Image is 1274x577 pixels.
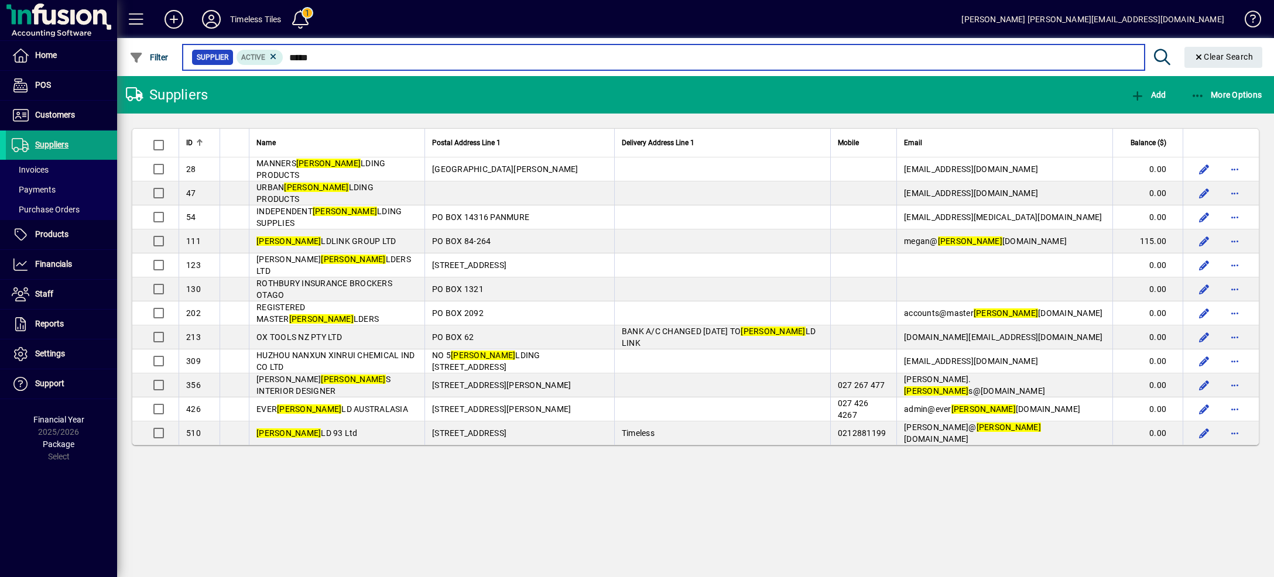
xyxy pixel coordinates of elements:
button: Edit [1195,328,1214,346]
span: URBAN LDING PRODUCTS [256,183,374,204]
span: Email [904,136,922,149]
button: More options [1225,256,1244,274]
button: Add [1128,84,1169,105]
span: PO BOX 62 [432,332,474,342]
button: Edit [1195,208,1214,226]
span: HUZHOU NANXUN XINRUI CHEMICAL IND CO LTD [256,351,415,372]
span: NO 5 LDING [STREET_ADDRESS] [432,351,540,372]
span: ROTHBURY INSURANCE BROCKERS OTAGO [256,279,392,300]
span: [STREET_ADDRESS][PERSON_NAME] [432,380,571,390]
span: [EMAIL_ADDRESS][DOMAIN_NAME] [904,188,1038,198]
div: Name [256,136,417,149]
td: 0.00 [1112,301,1183,325]
span: [PERSON_NAME] LDERS LTD [256,255,411,276]
button: More options [1225,352,1244,370]
button: Edit [1195,232,1214,250]
span: Active [241,53,265,61]
button: More options [1225,232,1244,250]
button: More options [1225,328,1244,346]
span: ID [186,136,193,149]
span: Customers [35,110,75,119]
span: 54 [186,212,196,222]
button: More options [1225,208,1244,226]
span: 202 [186,308,201,318]
button: More options [1225,160,1244,178]
span: 28 [186,164,196,174]
em: [PERSON_NAME] [951,404,1016,414]
span: 47 [186,188,196,198]
span: PO BOX 84-264 [432,236,491,246]
span: Home [35,50,57,60]
span: Package [43,439,74,449]
td: 0.00 [1112,373,1183,397]
a: Invoices [6,160,117,180]
button: Add [155,9,193,30]
span: Balance ($) [1131,136,1166,149]
span: Clear Search [1194,52,1254,61]
button: More options [1225,304,1244,322]
button: Edit [1195,280,1214,298]
td: 0.00 [1112,277,1183,301]
button: More options [1225,376,1244,394]
span: Postal Address Line 1 [432,136,501,149]
span: Mobile [838,136,859,149]
button: Edit [1195,184,1214,202]
span: [GEOGRAPHIC_DATA][PERSON_NAME] [432,164,578,174]
a: Payments [6,180,117,200]
td: 0.00 [1112,253,1183,277]
td: 0.00 [1112,205,1183,229]
em: [PERSON_NAME] [938,236,1002,246]
span: [STREET_ADDRESS] [432,428,506,438]
a: Reports [6,310,117,339]
span: LD 93 Ltd [256,428,358,438]
span: [STREET_ADDRESS][PERSON_NAME] [432,404,571,414]
span: REGISTERED MASTER LDERS [256,303,379,324]
span: [PERSON_NAME]@ [DOMAIN_NAME] [904,423,1041,444]
td: 0.00 [1112,157,1183,181]
button: Edit [1195,160,1214,178]
span: Filter [129,53,169,62]
button: Edit [1195,352,1214,370]
span: Products [35,229,69,239]
button: Edit [1195,376,1214,394]
td: 0.00 [1112,349,1183,373]
a: Home [6,41,117,70]
span: PO BOX 2092 [432,308,484,318]
span: Staff [35,289,53,298]
span: [PERSON_NAME]. s@[DOMAIN_NAME] [904,375,1045,396]
span: Financials [35,259,72,269]
span: [EMAIL_ADDRESS][MEDICAL_DATA][DOMAIN_NAME] [904,212,1102,222]
span: 510 [186,428,201,438]
span: [EMAIL_ADDRESS][DOMAIN_NAME] [904,164,1038,174]
em: [PERSON_NAME] [451,351,515,360]
span: Name [256,136,276,149]
span: EVER LD AUSTRALASIA [256,404,408,414]
span: megan@ [DOMAIN_NAME] [904,236,1067,246]
button: More options [1225,400,1244,418]
em: [PERSON_NAME] [289,314,354,324]
td: 0.00 [1112,421,1183,445]
td: 0.00 [1112,325,1183,349]
button: Edit [1195,424,1214,442]
span: INDEPENDENT LDING SUPPLIES [256,207,402,228]
button: More options [1225,424,1244,442]
em: [PERSON_NAME] [977,423,1041,432]
em: [PERSON_NAME] [974,308,1038,318]
a: Staff [6,280,117,309]
span: Financial Year [33,415,84,424]
span: Invoices [12,165,49,174]
button: Edit [1195,256,1214,274]
span: Delivery Address Line 1 [622,136,694,149]
a: Products [6,220,117,249]
em: [PERSON_NAME] [904,386,968,396]
span: Purchase Orders [12,205,80,214]
span: 123 [186,260,201,270]
a: Settings [6,339,117,369]
div: Balance ($) [1120,136,1177,149]
span: LDLINK GROUP LTD [256,236,396,246]
button: Clear [1184,47,1263,68]
span: MANNERS LDING PRODUCTS [256,159,385,180]
a: POS [6,71,117,100]
span: [DOMAIN_NAME][EMAIL_ADDRESS][DOMAIN_NAME] [904,332,1102,342]
button: More options [1225,280,1244,298]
